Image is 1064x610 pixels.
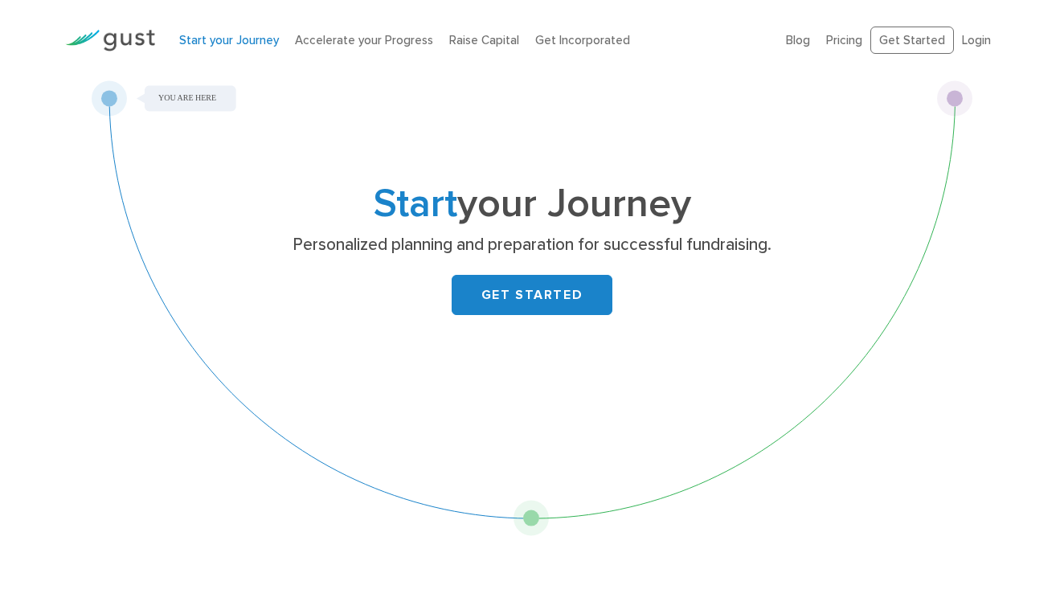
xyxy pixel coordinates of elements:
[221,234,844,256] p: Personalized planning and preparation for successful fundraising.
[535,33,630,47] a: Get Incorporated
[179,33,279,47] a: Start your Journey
[962,33,991,47] a: Login
[65,30,155,51] img: Gust Logo
[826,33,862,47] a: Pricing
[215,186,849,223] h1: your Journey
[295,33,433,47] a: Accelerate your Progress
[870,27,954,55] a: Get Started
[452,275,612,315] a: GET STARTED
[449,33,519,47] a: Raise Capital
[786,33,810,47] a: Blog
[374,180,457,227] span: Start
